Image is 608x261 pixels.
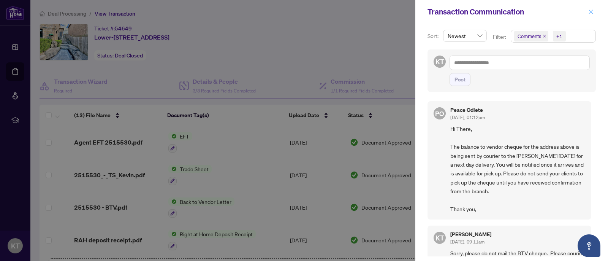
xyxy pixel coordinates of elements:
span: KT [435,232,444,243]
span: [DATE], 01:12pm [450,115,485,120]
span: Hi There, The balance to vendor cheque for the address above is being sent by courier to the [PER... [450,124,585,213]
span: close [588,9,594,14]
span: close [543,34,546,38]
span: PO [435,108,444,119]
span: Comments [514,31,548,41]
div: Transaction Communication [427,6,586,18]
h5: [PERSON_NAME] [450,232,491,237]
span: KT [435,56,444,67]
span: Newest [448,30,482,41]
button: Post [450,73,470,86]
p: Filter: [493,33,507,41]
p: Sort: [427,32,440,40]
span: [DATE], 09:11am [450,239,484,245]
span: Comments [518,32,541,40]
div: +1 [556,32,562,40]
button: Open asap [578,234,600,257]
h5: Peace Odiete [450,107,485,113]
